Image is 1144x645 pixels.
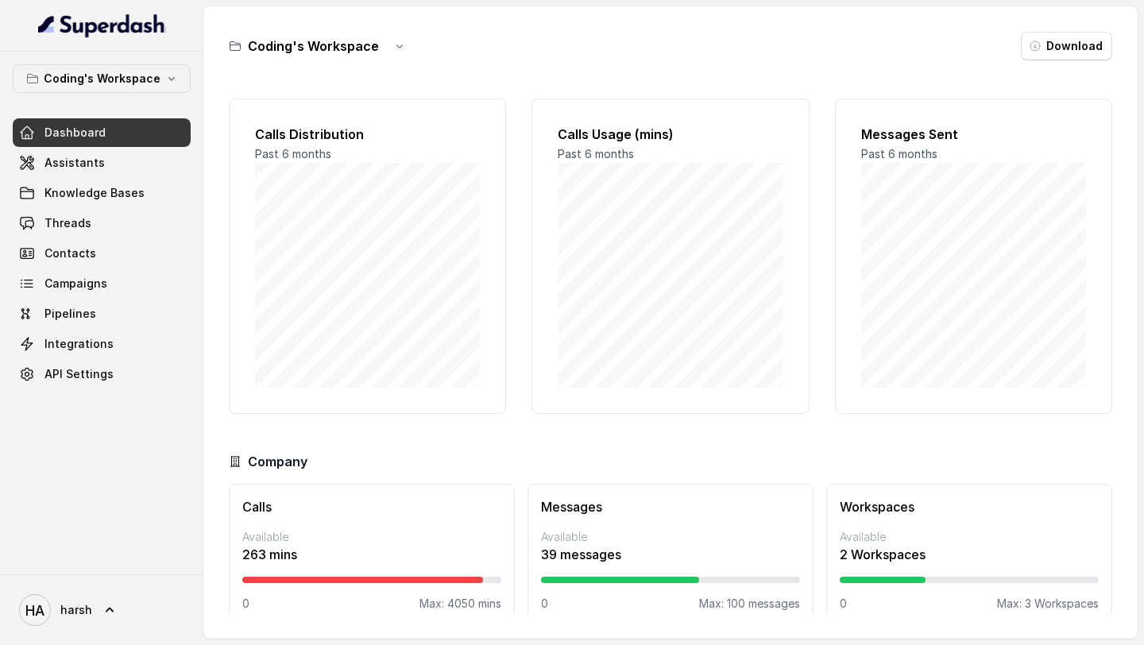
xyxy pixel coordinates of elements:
p: 0 [541,596,548,612]
span: Threads [44,215,91,231]
span: Dashboard [44,125,106,141]
h3: Calls [242,497,501,516]
span: Pipelines [44,306,96,322]
p: 0 [840,596,847,612]
text: HA [25,602,44,619]
p: 263 mins [242,545,501,564]
span: Knowledge Bases [44,185,145,201]
p: Max: 100 messages [699,596,800,612]
p: 39 messages [541,545,800,564]
span: Past 6 months [861,147,937,160]
h3: Company [248,452,307,471]
span: harsh [60,602,92,618]
h3: Messages [541,497,800,516]
h2: Calls Distribution [255,125,480,144]
span: Campaigns [44,276,107,292]
h3: Workspaces [840,497,1099,516]
p: Available [541,529,800,545]
p: Max: 3 Workspaces [997,596,1099,612]
button: Download [1021,32,1112,60]
span: API Settings [44,366,114,382]
span: Integrations [44,336,114,352]
span: Contacts [44,245,96,261]
a: harsh [13,588,191,632]
a: Dashboard [13,118,191,147]
span: Assistants [44,155,105,171]
p: 2 Workspaces [840,545,1099,564]
button: Coding's Workspace [13,64,191,93]
a: Assistants [13,149,191,177]
p: Coding's Workspace [44,69,160,88]
a: Pipelines [13,299,191,328]
span: Past 6 months [255,147,331,160]
a: Threads [13,209,191,238]
h3: Coding's Workspace [248,37,379,56]
a: Campaigns [13,269,191,298]
a: API Settings [13,360,191,388]
p: 0 [242,596,249,612]
p: Max: 4050 mins [419,596,501,612]
img: light.svg [38,13,166,38]
a: Contacts [13,239,191,268]
a: Integrations [13,330,191,358]
a: Knowledge Bases [13,179,191,207]
p: Available [840,529,1099,545]
span: Past 6 months [558,147,634,160]
p: Available [242,529,501,545]
h2: Calls Usage (mins) [558,125,783,144]
h2: Messages Sent [861,125,1086,144]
